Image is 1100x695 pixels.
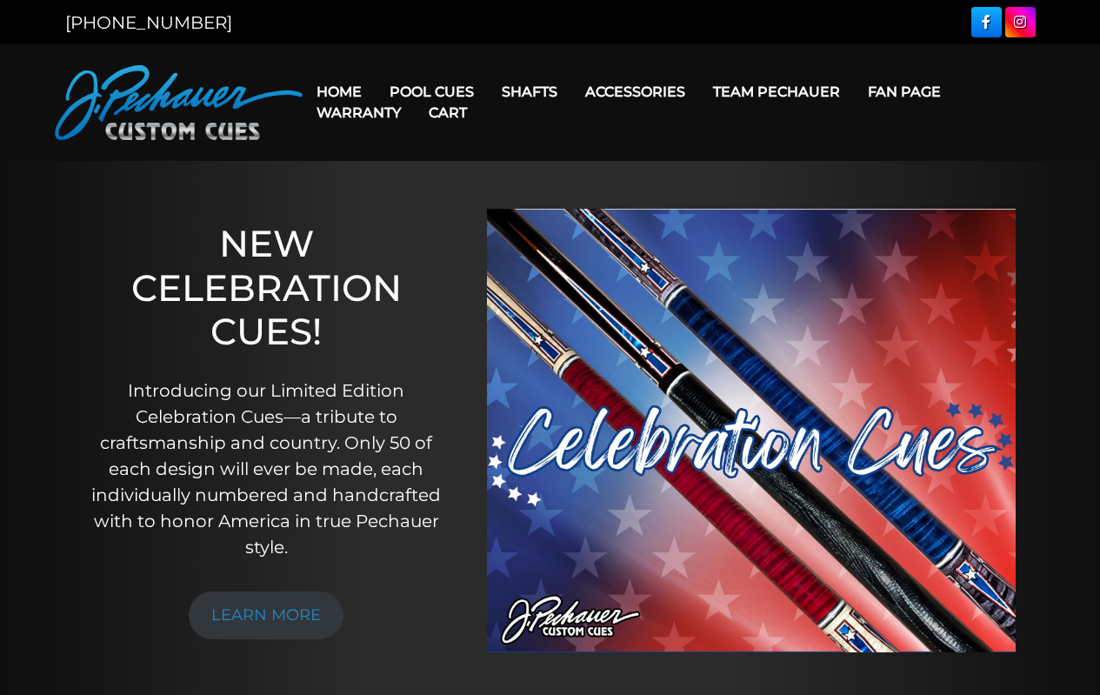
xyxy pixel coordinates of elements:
[55,65,303,140] img: Pechauer Custom Cues
[189,591,343,639] a: LEARN MORE
[91,222,442,353] h1: NEW CELEBRATION CUES!
[65,12,232,33] a: [PHONE_NUMBER]
[303,70,376,114] a: Home
[91,378,442,560] p: Introducing our Limited Edition Celebration Cues—a tribute to craftsmanship and country. Only 50 ...
[415,90,481,135] a: Cart
[376,70,488,114] a: Pool Cues
[854,70,955,114] a: Fan Page
[699,70,854,114] a: Team Pechauer
[488,70,571,114] a: Shafts
[571,70,699,114] a: Accessories
[303,90,415,135] a: Warranty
